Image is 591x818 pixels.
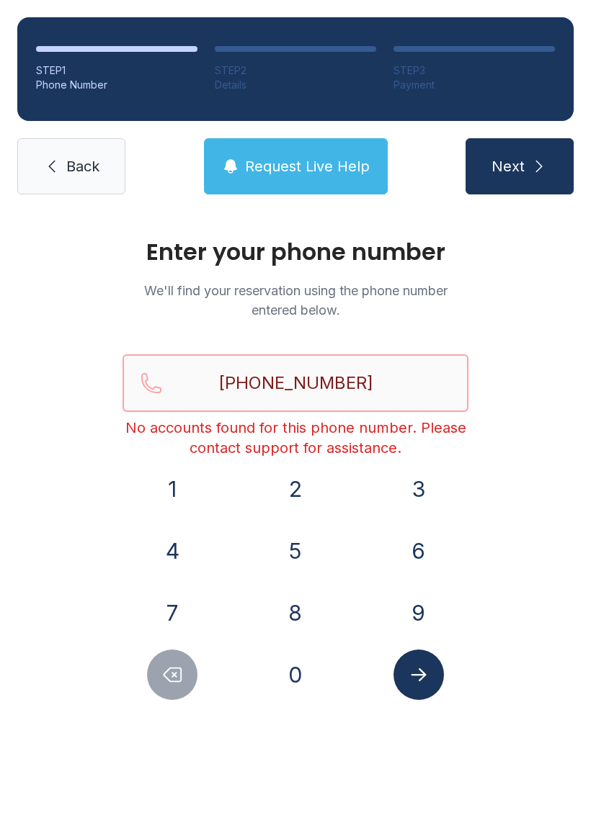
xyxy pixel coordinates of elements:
button: 9 [394,588,444,638]
button: 4 [147,526,197,576]
p: We'll find your reservation using the phone number entered below. [123,281,468,320]
button: 5 [270,526,321,576]
button: 1 [147,464,197,514]
span: Next [492,156,525,176]
div: Payment [394,78,555,92]
button: 7 [147,588,197,638]
div: STEP 2 [215,63,376,78]
button: 8 [270,588,321,638]
div: STEP 3 [394,63,555,78]
input: Reservation phone number [123,354,468,412]
button: 0 [270,650,321,700]
button: Delete number [147,650,197,700]
button: Submit lookup form [394,650,444,700]
div: Details [215,78,376,92]
div: Phone Number [36,78,197,92]
button: 3 [394,464,444,514]
h1: Enter your phone number [123,241,468,264]
button: 6 [394,526,444,576]
div: STEP 1 [36,63,197,78]
div: No accounts found for this phone number. Please contact support for assistance. [123,418,468,458]
span: Back [66,156,99,176]
span: Request Live Help [245,156,370,176]
button: 2 [270,464,321,514]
